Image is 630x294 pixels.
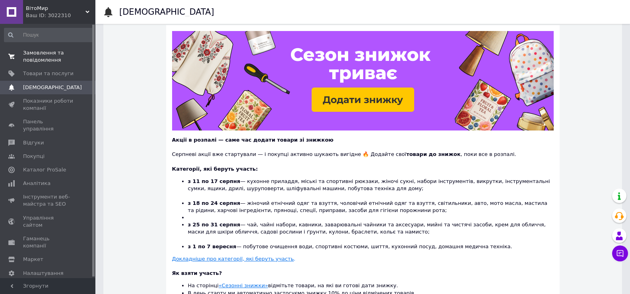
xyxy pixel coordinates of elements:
[23,193,74,208] span: Інструменти веб-майстра та SEO
[188,243,554,250] li: — побутове очищення води, спортивні костюми, шиття, кухонний посуд, домашня медична техніка.
[188,178,554,200] li: — кухонне приладдя, міські та спортивні рюкзаки, жіночі сукні, набори інструментів, викрутки, інс...
[188,200,240,206] b: з 18 по 24 серпня
[219,282,268,288] a: «Сезонні знижки»
[23,166,66,173] span: Каталог ProSale
[172,137,333,143] b: Акції в розпалі — саме час додати товари зі знижкою
[26,12,95,19] div: Ваш ID: 3022310
[188,222,240,228] b: з 25 по 31 серпня
[23,270,64,277] span: Налаштування
[172,256,294,262] u: Докладніше про категорії, які беруть участь
[23,49,74,64] span: Замовлення та повідомлення
[23,84,82,91] span: [DEMOGRAPHIC_DATA]
[188,200,554,214] li: — жіночий етнічний одяг та взуття, чоловічий етнічний одяг та взуття, світильники, авто, мото мас...
[119,7,214,17] h1: [DEMOGRAPHIC_DATA]
[26,5,85,12] span: ВітоМир
[4,28,94,42] input: Пошук
[188,243,236,249] b: з 1 по 7 вересня
[23,235,74,249] span: Гаманець компанії
[23,214,74,229] span: Управління сайтом
[612,245,628,261] button: Чат з покупцем
[172,256,296,262] a: Докладніше про категорії, які беруть участь.
[188,221,554,243] li: — чай, чайні набори, кавники, заварювальні чайники та аксесуари, мийні та чистячі засоби, крем дл...
[23,139,44,146] span: Відгуки
[188,178,240,184] b: з 11 по 17 серпня
[188,282,554,289] li: На сторінці відмітьте товари, на які ви готові дати знижку.
[406,151,461,157] b: товари до знижок
[23,153,45,160] span: Покупці
[23,256,43,263] span: Маркет
[172,270,222,276] b: Як взяти участь?
[23,97,74,112] span: Показники роботи компанії
[23,180,50,187] span: Аналітика
[23,70,74,77] span: Товари та послуги
[172,166,258,172] b: Категорії, які беруть участь:
[23,118,74,132] span: Панель управління
[172,144,554,158] div: Серпневі акції вже стартували — і покупці активно шукають вигідне 🔥 Додайте свої , поки все в роз...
